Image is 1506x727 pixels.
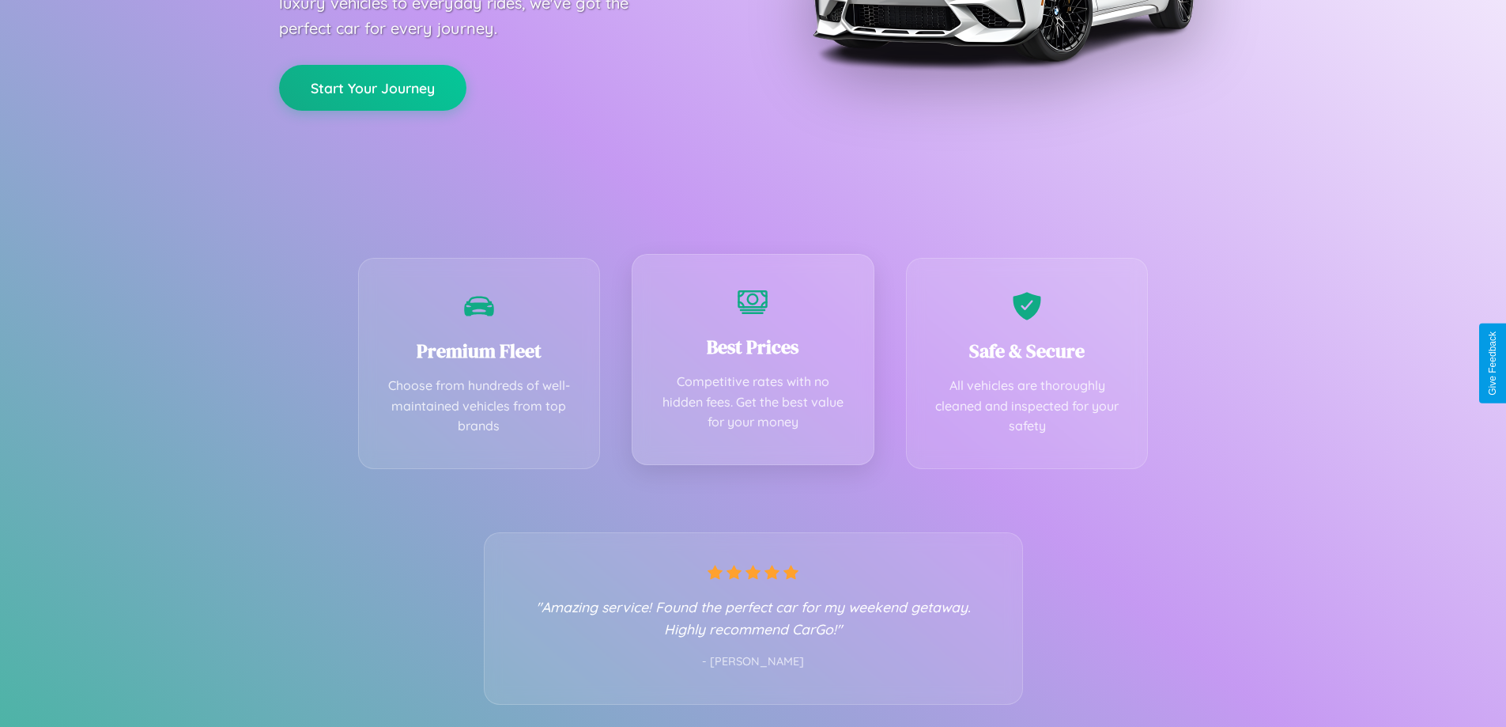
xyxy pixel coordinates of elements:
h3: Best Prices [656,334,850,360]
p: All vehicles are thoroughly cleaned and inspected for your safety [930,376,1124,437]
button: Start Your Journey [279,65,466,111]
div: Give Feedback [1487,331,1498,396]
p: - [PERSON_NAME] [516,652,991,672]
p: Competitive rates with no hidden fees. Get the best value for your money [656,372,850,433]
h3: Premium Fleet [383,338,576,364]
p: Choose from hundreds of well-maintained vehicles from top brands [383,376,576,437]
p: "Amazing service! Found the perfect car for my weekend getaway. Highly recommend CarGo!" [516,596,991,640]
h3: Safe & Secure [930,338,1124,364]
